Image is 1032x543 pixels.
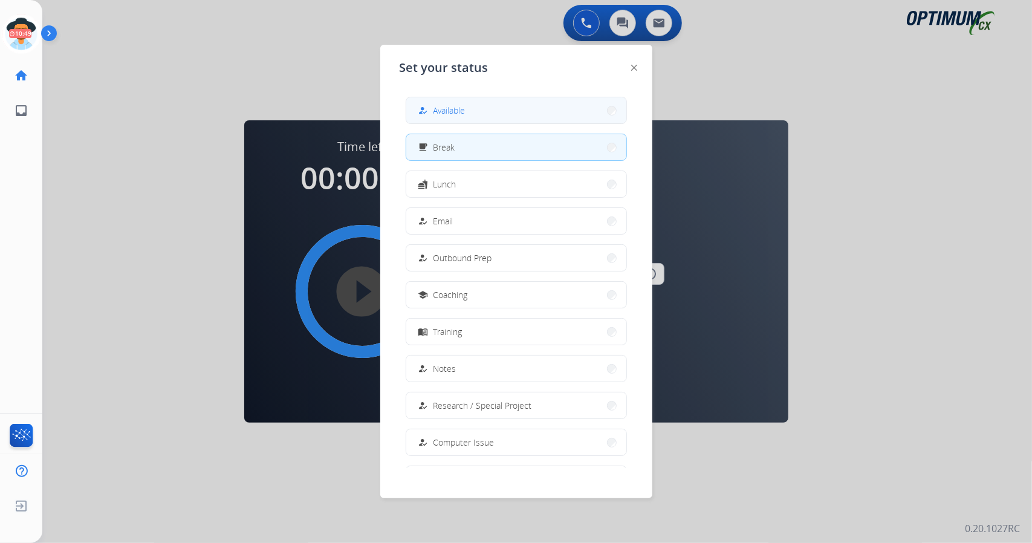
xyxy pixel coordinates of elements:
[433,252,492,264] span: Outbound Prep
[406,134,626,160] button: Break
[406,97,626,123] button: Available
[406,282,626,308] button: Coaching
[406,466,626,492] button: Internet Issue
[433,399,532,412] span: Research / Special Project
[433,141,455,154] span: Break
[418,253,428,263] mat-icon: how_to_reg
[406,356,626,382] button: Notes
[418,216,428,226] mat-icon: how_to_reg
[418,400,428,411] mat-icon: how_to_reg
[433,325,462,338] span: Training
[418,290,428,300] mat-icon: school
[965,521,1020,536] p: 0.20.1027RC
[400,59,488,76] span: Set your status
[406,319,626,345] button: Training
[14,68,28,83] mat-icon: home
[433,362,456,375] span: Notes
[433,104,466,117] span: Available
[406,429,626,455] button: Computer Issue
[406,208,626,234] button: Email
[433,215,453,227] span: Email
[14,103,28,118] mat-icon: inbox
[406,245,626,271] button: Outbound Prep
[418,142,428,152] mat-icon: free_breakfast
[433,436,495,449] span: Computer Issue
[418,179,428,189] mat-icon: fastfood
[433,288,468,301] span: Coaching
[418,105,428,115] mat-icon: how_to_reg
[418,437,428,447] mat-icon: how_to_reg
[406,392,626,418] button: Research / Special Project
[406,171,626,197] button: Lunch
[418,327,428,337] mat-icon: menu_book
[418,363,428,374] mat-icon: how_to_reg
[433,178,456,190] span: Lunch
[631,65,637,71] img: close-button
